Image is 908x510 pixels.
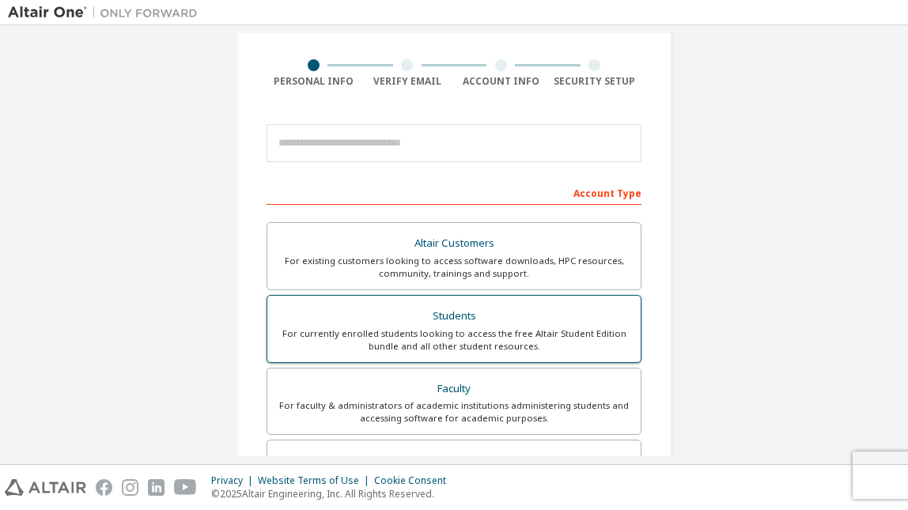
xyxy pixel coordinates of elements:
div: Account Info [454,75,548,88]
div: Security Setup [548,75,642,88]
div: Altair Customers [277,232,631,255]
div: For currently enrolled students looking to access the free Altair Student Edition bundle and all ... [277,327,631,353]
div: Privacy [211,474,258,487]
img: altair_logo.svg [5,479,86,496]
p: © 2025 Altair Engineering, Inc. All Rights Reserved. [211,487,456,501]
div: Cookie Consent [374,474,456,487]
div: Everyone else [277,450,631,472]
div: For existing customers looking to access software downloads, HPC resources, community, trainings ... [277,255,631,280]
div: For faculty & administrators of academic institutions administering students and accessing softwa... [277,399,631,425]
div: Students [277,305,631,327]
img: youtube.svg [174,479,197,496]
div: Account Type [267,179,641,205]
div: Personal Info [267,75,361,88]
div: Faculty [277,378,631,400]
img: Altair One [8,5,206,21]
div: Website Terms of Use [258,474,374,487]
div: Verify Email [361,75,455,88]
img: instagram.svg [122,479,138,496]
img: facebook.svg [96,479,112,496]
img: linkedin.svg [148,479,165,496]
